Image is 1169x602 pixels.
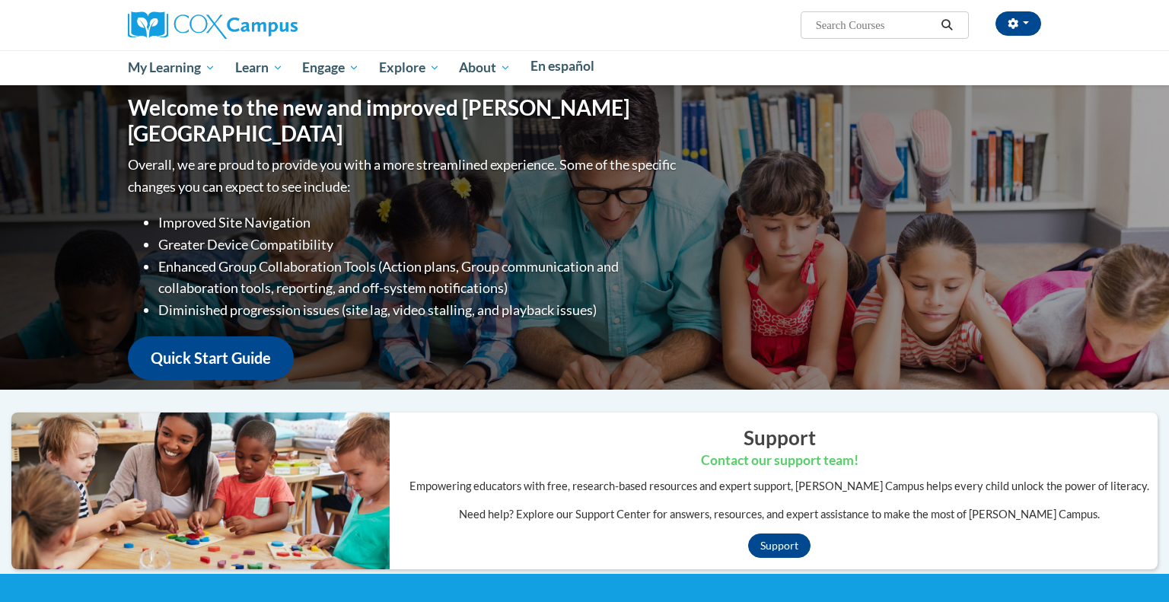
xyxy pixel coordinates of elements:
[748,534,811,558] a: Support
[379,59,440,77] span: Explore
[105,50,1064,85] div: Main menu
[369,50,450,85] a: Explore
[302,59,359,77] span: Engage
[128,18,298,30] a: Cox Campus
[941,20,954,31] i: 
[158,299,680,321] li: Diminished progression issues (site lag, video stalling, and playback issues)
[995,11,1041,36] button: Account Settings
[459,59,511,77] span: About
[128,154,680,198] p: Overall, we are proud to provide you with a more streamlined experience. Some of the specific cha...
[225,50,293,85] a: Learn
[158,256,680,300] li: Enhanced Group Collaboration Tools (Action plans, Group communication and collaboration tools, re...
[158,212,680,234] li: Improved Site Navigation
[814,16,936,34] input: Search Courses
[401,506,1158,523] p: Need help? Explore our Support Center for answers, resources, and expert assistance to make the m...
[450,50,521,85] a: About
[936,16,959,34] button: Search
[292,50,369,85] a: Engage
[118,50,225,85] a: My Learning
[128,95,680,146] h1: Welcome to the new and improved [PERSON_NAME][GEOGRAPHIC_DATA]
[530,58,594,74] span: En español
[128,11,298,39] img: Cox Campus
[401,451,1158,470] h3: Contact our support team!
[158,234,680,256] li: Greater Device Compatibility
[128,59,215,77] span: My Learning
[401,424,1158,451] h2: Support
[521,50,604,82] a: En español
[128,336,294,380] a: Quick Start Guide
[401,478,1158,495] p: Empowering educators with free, research-based resources and expert support, [PERSON_NAME] Campus...
[235,59,283,77] span: Learn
